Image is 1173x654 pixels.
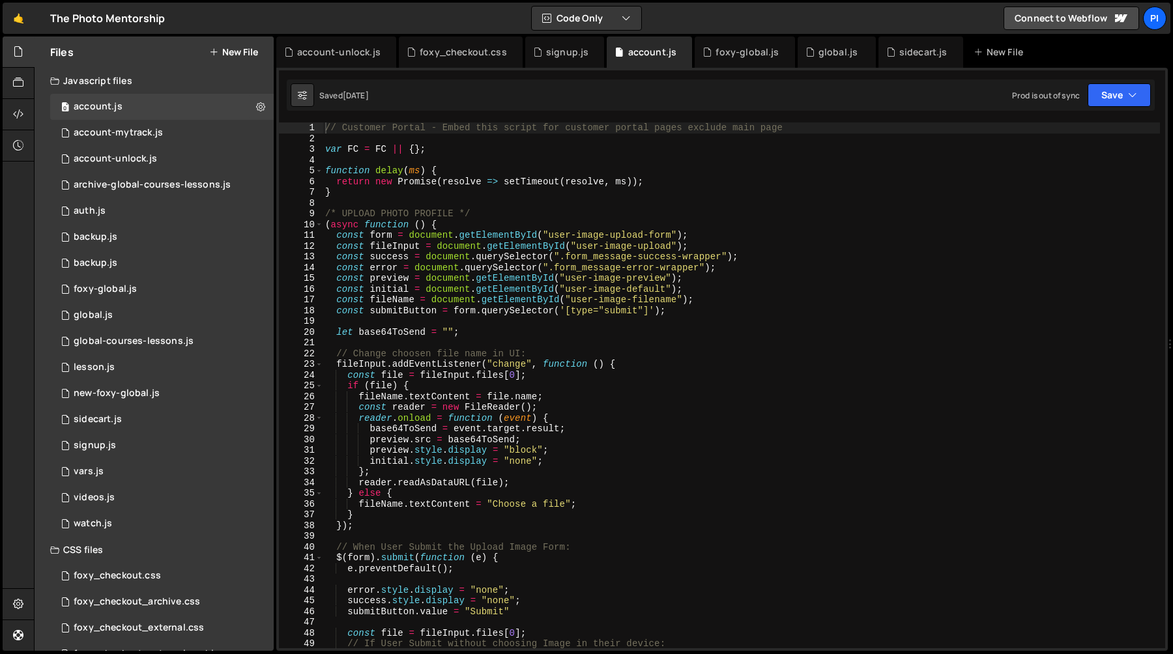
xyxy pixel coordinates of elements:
div: 3 [279,144,323,155]
button: Save [1088,83,1151,107]
div: 13533/34034.js [50,198,274,224]
div: 35 [279,488,323,499]
div: foxy_checkout.css [74,570,161,582]
div: 44 [279,585,323,596]
div: 13533/38527.js [50,511,274,537]
div: 45 [279,595,323,606]
div: CSS files [35,537,274,563]
div: Javascript files [35,68,274,94]
div: 13533/38507.css [50,563,274,589]
div: 7 [279,187,323,198]
div: Prod is out of sync [1012,90,1080,101]
div: 11 [279,230,323,241]
div: archive-global-courses-lessons.js [74,179,231,191]
div: 10 [279,220,323,231]
div: 4 [279,155,323,166]
div: 1 [279,122,323,134]
div: 13533/35364.js [50,433,274,459]
div: 13 [279,251,323,263]
div: 13533/45031.js [50,250,274,276]
div: auth.js [74,205,106,217]
div: 8 [279,198,323,209]
div: 28 [279,413,323,424]
div: 13533/38978.js [50,459,274,485]
div: 38 [279,520,323,532]
div: 26 [279,391,323,403]
div: foxy_checkout.css [420,46,507,59]
button: New File [209,47,258,57]
span: 0 [61,103,69,113]
div: 24 [279,370,323,381]
div: videos.js [74,492,115,504]
div: 13533/40053.js [50,380,274,406]
div: 9 [279,208,323,220]
div: New File [974,46,1028,59]
div: Saved [319,90,369,101]
div: 13533/43968.js [50,172,274,198]
div: 13533/38747.css [50,615,274,641]
div: foxy-global.js [74,283,137,295]
div: 42 [279,563,323,575]
div: account-unlock.js [297,46,381,59]
div: 13533/35472.js [50,354,274,380]
div: watch.js [74,518,112,530]
div: 43 [279,574,323,585]
div: 5 [279,165,323,177]
div: 13533/45030.js [50,224,274,250]
div: 34 [279,477,323,489]
button: Code Only [532,7,641,30]
div: 48 [279,628,323,639]
div: 18 [279,306,323,317]
div: foxy-global.js [716,46,779,59]
div: 46 [279,606,323,618]
div: 25 [279,380,323,391]
div: 13533/35292.js [50,328,274,354]
div: 40 [279,542,323,553]
div: backup.js [74,231,117,243]
div: 19 [279,316,323,327]
div: 13533/41206.js [50,146,274,172]
div: 6 [279,177,323,188]
a: Connect to Webflow [1004,7,1139,30]
div: 13533/34219.js [50,276,274,302]
div: 2 [279,134,323,145]
div: global-courses-lessons.js [74,335,194,347]
div: account-mytrack.js [74,127,163,139]
div: vars.js [74,466,104,477]
div: 13533/43446.js [50,406,274,433]
h2: Files [50,45,74,59]
div: 17 [279,294,323,306]
div: sidecart.js [74,414,122,425]
div: 13533/39483.js [50,302,274,328]
a: Pi [1143,7,1166,30]
div: 36 [279,499,323,510]
div: 31 [279,445,323,456]
div: 33 [279,466,323,477]
div: 15 [279,273,323,284]
div: foxy_checkout_external.css [74,622,204,634]
div: account-unlock.js [74,153,157,165]
div: 14 [279,263,323,274]
div: The Photo Mentorship [50,10,165,26]
div: 23 [279,359,323,370]
div: 12 [279,241,323,252]
a: 🤙 [3,3,35,34]
div: 47 [279,617,323,628]
div: signup.js [546,46,588,59]
div: account.js [628,46,677,59]
div: 22 [279,348,323,360]
div: 13533/42246.js [50,485,274,511]
div: global.js [74,309,113,321]
div: 41 [279,552,323,563]
div: new-foxy-global.js [74,388,160,399]
div: sidecart.js [899,46,948,59]
div: 21 [279,337,323,348]
div: 13533/44030.css [50,589,274,615]
div: 13533/34220.js [50,94,274,120]
div: 32 [279,456,323,467]
div: account.js [74,101,123,113]
div: 49 [279,638,323,649]
div: [DATE] [343,90,369,101]
div: signup.js [74,440,116,451]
